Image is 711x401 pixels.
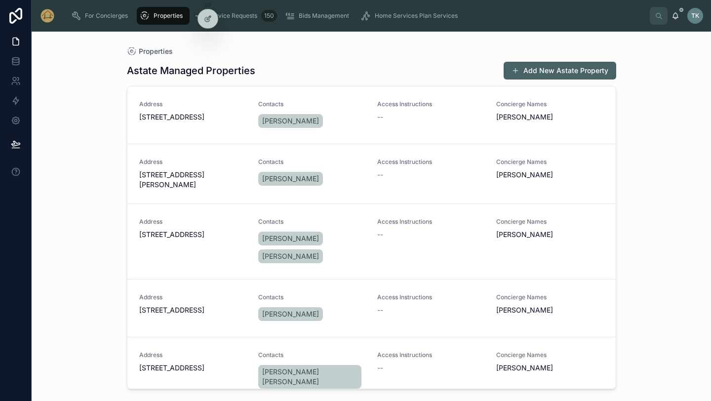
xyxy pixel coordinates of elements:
a: Bids Management [282,7,356,25]
span: Access Instructions [377,100,484,108]
span: [STREET_ADDRESS] [139,112,246,122]
span: Concierge Names [496,100,603,108]
img: App logo [39,8,55,24]
span: Contacts [258,218,365,226]
span: Address [139,351,246,359]
span: [PERSON_NAME] [262,174,319,184]
span: [PERSON_NAME] [PERSON_NAME] [262,367,357,387]
span: Contacts [258,351,365,359]
span: [STREET_ADDRESS] [139,230,246,240]
span: Address [139,218,246,226]
a: Properties [127,46,173,56]
span: Bids Management [299,12,349,20]
span: [STREET_ADDRESS] [139,363,246,373]
span: Access Instructions [377,293,484,301]
span: [PERSON_NAME] [496,305,603,315]
span: Access Instructions [377,351,484,359]
a: Address[STREET_ADDRESS][PERSON_NAME]Contacts[PERSON_NAME]Access Instructions--Concierge Names[PER... [127,144,616,203]
a: For Concierges [68,7,135,25]
span: Concierge Names [496,293,603,301]
span: -- [377,305,383,315]
a: [PERSON_NAME] [258,114,323,128]
span: TK [691,12,699,20]
button: Add New Astate Property [504,62,616,80]
a: Home Services Plan Services [358,7,465,25]
span: [STREET_ADDRESS][PERSON_NAME] [139,170,246,190]
h1: Astate Managed Properties [127,64,255,78]
span: -- [377,363,383,373]
a: Address[STREET_ADDRESS]Contacts[PERSON_NAME]Access Instructions--Concierge Names[PERSON_NAME] [127,86,616,144]
span: [PERSON_NAME] [262,116,319,126]
span: [PERSON_NAME] [496,363,603,373]
a: [PERSON_NAME] [258,249,323,263]
span: Address [139,293,246,301]
span: Concierge Names [496,218,603,226]
span: Concierge Names [496,158,603,166]
a: [PERSON_NAME] [258,307,323,321]
span: [PERSON_NAME] [262,309,319,319]
a: [PERSON_NAME] [258,172,323,186]
span: -- [377,230,383,240]
span: Contacts [258,100,365,108]
span: [PERSON_NAME] [262,234,319,243]
a: Address[STREET_ADDRESS]Contacts[PERSON_NAME]Access Instructions--Concierge Names[PERSON_NAME] [127,279,616,337]
span: Home Services Plan Services [375,12,458,20]
span: Properties [154,12,183,20]
span: [PERSON_NAME] [262,251,319,261]
span: Address [139,158,246,166]
span: Concierge Names [496,351,603,359]
div: scrollable content [63,5,650,27]
span: [STREET_ADDRESS] [139,305,246,315]
span: Contacts [258,158,365,166]
span: Service Requests [208,12,257,20]
span: Contacts [258,293,365,301]
a: [PERSON_NAME] [PERSON_NAME] [258,365,361,389]
span: [PERSON_NAME] [496,112,603,122]
span: Access Instructions [377,218,484,226]
a: Properties [137,7,190,25]
div: 150 [261,10,277,22]
span: For Concierges [85,12,128,20]
span: -- [377,112,383,122]
span: [PERSON_NAME] [496,230,603,240]
span: -- [377,170,383,180]
span: Address [139,100,246,108]
a: Address[STREET_ADDRESS]Contacts[PERSON_NAME][PERSON_NAME]Access Instructions--Concierge Names[PER... [127,203,616,279]
a: Service Requests150 [192,7,280,25]
a: [PERSON_NAME] [258,232,323,245]
span: [PERSON_NAME] [496,170,603,180]
span: Access Instructions [377,158,484,166]
span: Properties [139,46,173,56]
